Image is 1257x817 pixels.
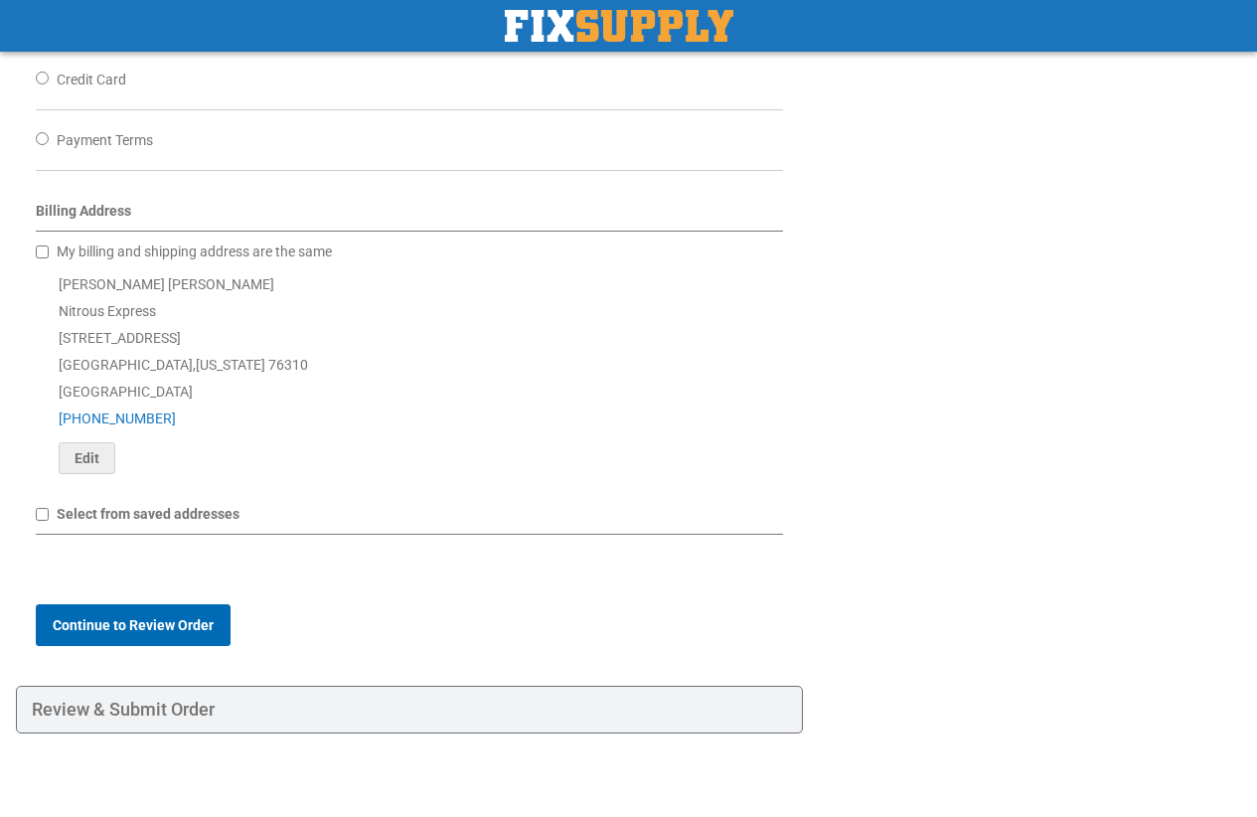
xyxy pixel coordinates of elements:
div: Billing Address [36,201,783,232]
span: Select from saved addresses [57,506,239,522]
span: My billing and shipping address are the same [57,244,332,259]
a: store logo [505,10,733,42]
span: Payment Terms [57,132,153,148]
button: Edit [59,442,115,474]
div: Review & Submit Order [16,686,803,734]
span: Credit Card [57,72,126,87]
span: [US_STATE] [196,357,265,373]
button: Continue to Review Order [36,604,231,646]
span: Continue to Review Order [53,617,214,633]
a: [PHONE_NUMBER] [59,410,176,426]
img: Fix Industrial Supply [505,10,733,42]
span: Edit [75,450,99,466]
div: [PERSON_NAME] [PERSON_NAME] Nitrous Express [STREET_ADDRESS] [GEOGRAPHIC_DATA] , 76310 [GEOGRAPHI... [36,271,783,474]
